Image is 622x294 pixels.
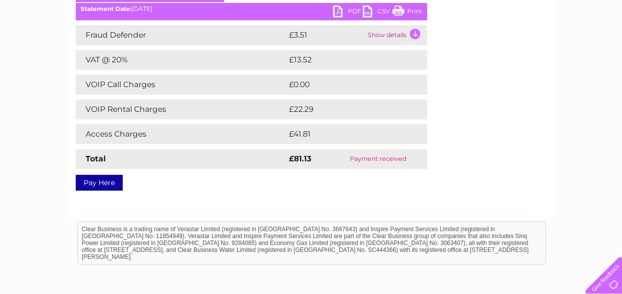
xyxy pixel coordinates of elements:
[435,5,504,17] a: 0333 014 3131
[589,42,613,49] a: Log out
[22,26,72,56] img: logo.png
[330,149,427,169] td: Payment received
[78,5,545,48] div: Clear Business is a trading name of Verastar Limited (registered in [GEOGRAPHIC_DATA] No. 3667643...
[556,42,580,49] a: Contact
[287,25,365,45] td: £3.51
[287,124,405,144] td: £41.81
[76,175,123,191] a: Pay Here
[76,99,287,119] td: VOIP Rental Charges
[287,99,407,119] td: £22.29
[289,154,311,163] strong: £81.13
[392,5,422,20] a: Print
[76,5,427,12] div: [DATE]
[76,25,287,45] td: Fraud Defender
[333,5,363,20] a: PDF
[363,5,392,20] a: CSV
[76,75,287,95] td: VOIP Call Charges
[536,42,550,49] a: Blog
[448,42,467,49] a: Water
[287,75,404,95] td: £0.00
[81,5,132,12] b: Statement Date:
[86,154,106,163] strong: Total
[500,42,530,49] a: Telecoms
[473,42,494,49] a: Energy
[76,50,287,70] td: VAT @ 20%
[365,25,427,45] td: Show details
[76,124,287,144] td: Access Charges
[287,50,406,70] td: £13.52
